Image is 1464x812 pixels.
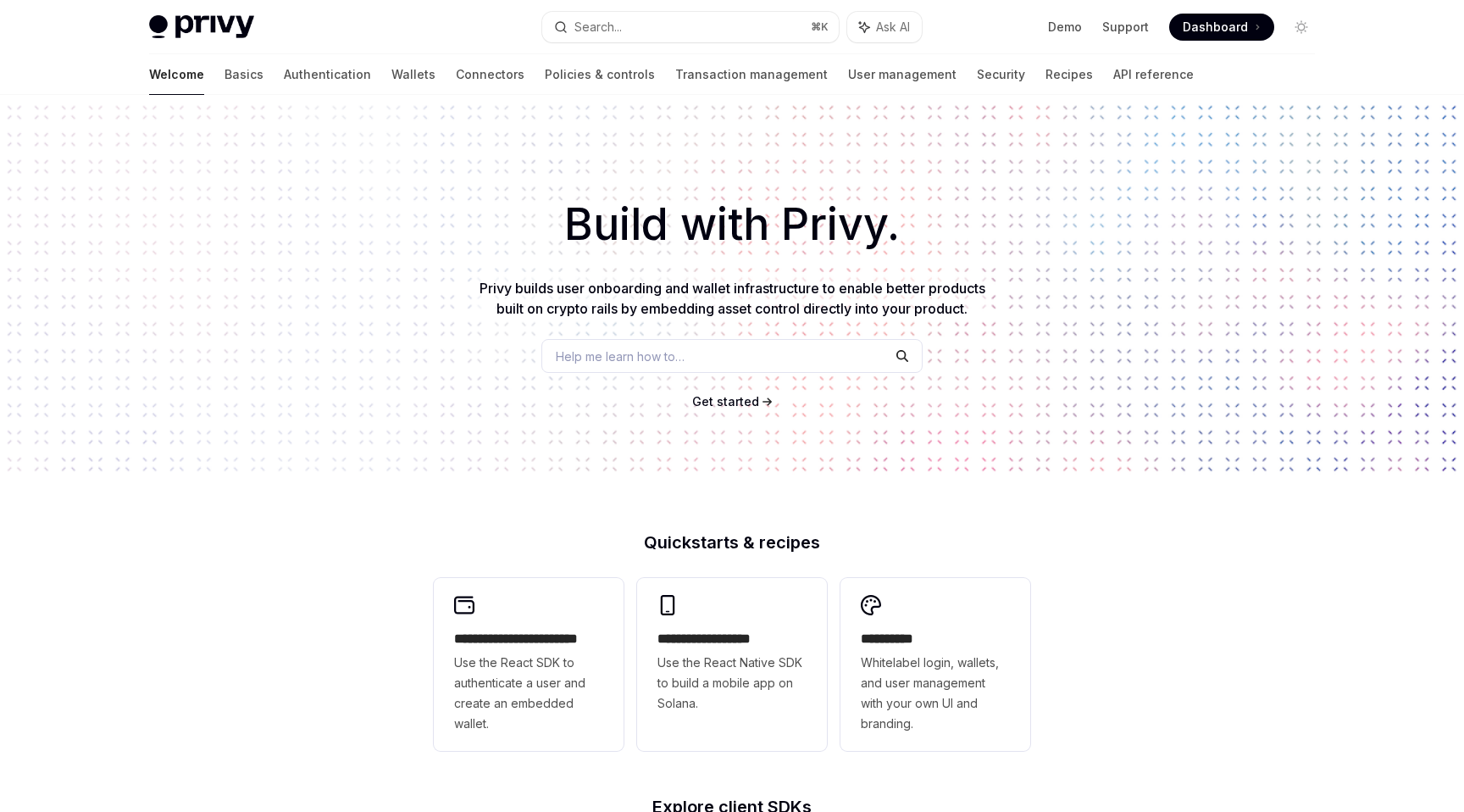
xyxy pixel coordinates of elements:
h1: Build with Privy. [27,192,1437,258]
span: Dashboard [1183,19,1248,36]
span: Ask AI [876,19,910,36]
span: ⌘ K [811,20,829,34]
span: Get started [692,394,759,409]
div: Search... [574,17,622,37]
a: Dashboard [1169,14,1274,41]
a: Demo [1048,19,1082,36]
a: Get started [692,393,759,410]
a: Recipes [1045,54,1093,95]
a: API reference [1113,54,1194,95]
img: light logo [149,15,254,39]
span: Use the React Native SDK to build a mobile app on Solana. [657,653,807,714]
a: Transaction management [675,54,828,95]
button: Ask AI [847,12,922,42]
a: **** **** **** ***Use the React Native SDK to build a mobile app on Solana. [637,578,827,751]
a: Support [1102,19,1149,36]
span: Help me learn how to… [556,348,685,365]
a: Policies & controls [545,54,655,95]
a: Welcome [149,54,204,95]
a: Security [977,54,1025,95]
span: Privy builds user onboarding and wallet infrastructure to enable better products built on crypto ... [480,280,985,317]
a: Basics [225,54,263,95]
a: Wallets [391,54,435,95]
span: Whitelabel login, wallets, and user management with your own UI and branding. [861,653,1010,734]
a: Authentication [284,54,371,95]
button: Toggle dark mode [1288,14,1315,41]
button: Search...⌘K [542,12,839,42]
a: Connectors [456,54,524,95]
a: User management [848,54,957,95]
h2: Quickstarts & recipes [434,534,1030,551]
a: **** *****Whitelabel login, wallets, and user management with your own UI and branding. [840,578,1030,751]
span: Use the React SDK to authenticate a user and create an embedded wallet. [454,653,603,734]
